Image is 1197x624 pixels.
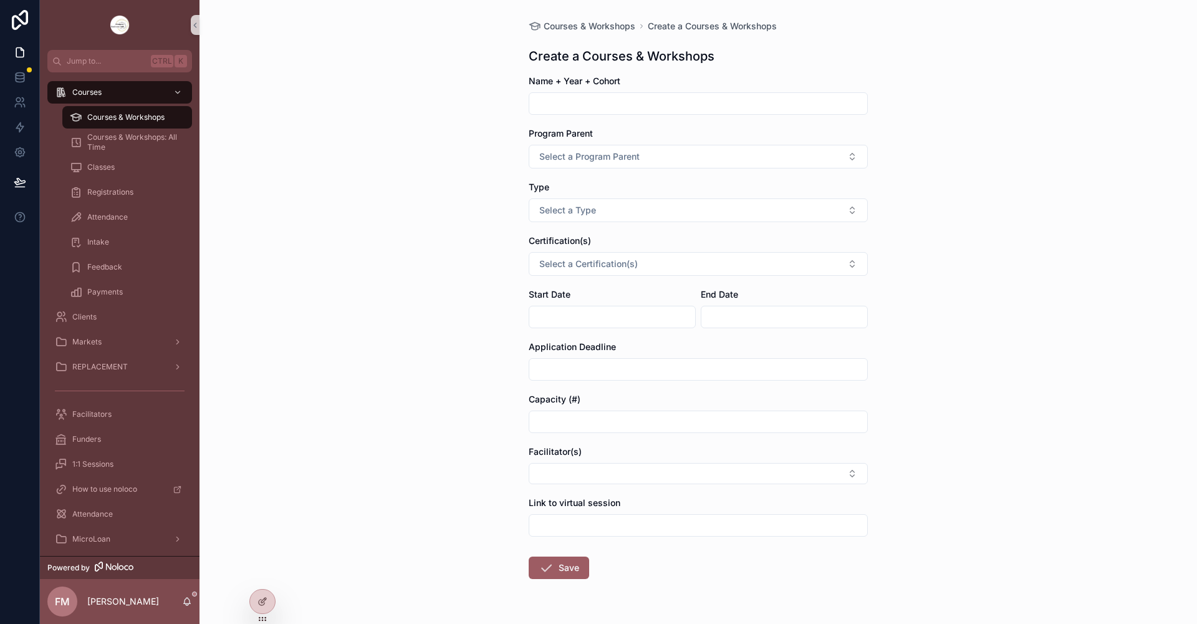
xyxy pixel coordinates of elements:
a: 1:1 Sessions [47,453,192,475]
span: Intake [87,237,109,247]
span: Certification(s) [529,235,591,246]
a: Classes [62,156,192,178]
a: Registrations [62,181,192,203]
a: Markets [47,331,192,353]
span: Name + Year + Cohort [529,76,620,86]
span: K [176,56,186,66]
span: Type [529,182,549,192]
span: Markets [72,337,102,347]
span: REPLACEMENT [72,362,128,372]
a: Clients [47,306,192,328]
a: Intake [62,231,192,253]
div: scrollable content [40,72,199,556]
a: Powered by [40,556,199,579]
button: Save [529,557,589,579]
a: Courses & Workshops [529,20,635,32]
span: Jump to... [67,56,146,66]
span: Feedback [87,262,122,272]
span: Powered by [47,563,90,573]
a: Attendance [47,503,192,525]
a: MicroLoan [47,528,192,550]
span: Capacity (#) [529,394,580,404]
span: FM [55,594,70,609]
span: Select a Certification(s) [539,258,638,270]
span: Courses & Workshops [544,20,635,32]
span: Funders [72,434,101,444]
button: Jump to...CtrlK [47,50,192,72]
button: Select Button [529,463,868,484]
span: How to use noloco [72,484,137,494]
span: Courses [72,87,102,97]
span: Select a Type [539,204,596,217]
span: Attendance [87,212,128,222]
a: Facilitators [47,403,192,426]
a: Feedback [62,256,192,278]
span: Application Deadline [529,341,616,352]
span: Facilitators [72,409,112,419]
span: Ctrl [151,55,173,67]
span: Attendance [72,509,113,519]
span: Facilitator(s) [529,446,582,457]
span: Program Parent [529,128,593,139]
h1: Create a Courses & Workshops [529,47,714,65]
span: Link to virtual session [529,497,620,508]
span: Start Date [529,289,570,300]
button: Select Button [529,252,868,276]
a: Courses & Workshops [62,106,192,129]
span: Registrations [87,187,133,197]
p: [PERSON_NAME] [87,595,159,608]
span: 1:1 Sessions [72,459,113,469]
a: REPLACEMENT [47,356,192,378]
span: Courses & Workshops: All Time [87,132,180,152]
span: MicroLoan [72,534,110,544]
button: Select Button [529,145,868,168]
span: Courses & Workshops [87,112,165,122]
span: End Date [701,289,738,300]
a: Attendance [62,206,192,228]
a: Payments [62,281,192,303]
span: Select a Program Parent [539,150,640,163]
a: Courses & Workshops: All Time [62,131,192,154]
a: Funders [47,428,192,451]
span: Classes [87,162,115,172]
span: Payments [87,287,123,297]
a: Courses [47,81,192,104]
button: Select Button [529,198,868,222]
span: Clients [72,312,97,322]
a: Create a Courses & Workshops [648,20,777,32]
img: App logo [110,15,130,35]
a: How to use noloco [47,478,192,500]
